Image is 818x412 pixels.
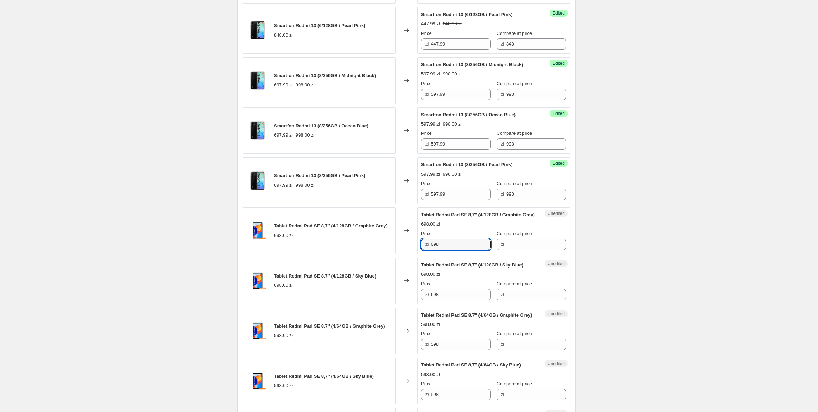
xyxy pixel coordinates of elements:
[274,123,368,128] span: Smartfon Redmi 13 (8/256GB / Ocean Blue)
[425,242,429,247] span: zł
[274,374,374,379] span: Tablet Redmi Pad SE 8,7" (4/64GB / Sky Blue)
[553,160,565,166] span: Edited
[497,31,532,36] span: Compare at price
[296,81,315,89] strike: 998.00 zł
[497,381,532,386] span: Compare at price
[425,191,429,197] span: zł
[421,81,432,86] span: Price
[501,141,504,147] span: zł
[247,320,268,342] img: RedmiPadSE87-Black-Front_1_7cbad5d1-1433-46d7-848b-ab01ea68b6d8_80x.png
[501,292,504,297] span: zł
[553,10,565,16] span: Edited
[548,361,565,366] span: Unedited
[497,331,532,336] span: Compare at price
[497,81,532,86] span: Compare at price
[501,242,504,247] span: zł
[497,181,532,186] span: Compare at price
[425,292,429,297] span: zł
[274,273,376,279] span: Tablet Redmi Pad SE 8,7" (4/128GB / Sky Blue)
[425,91,429,97] span: zł
[421,231,432,236] span: Price
[274,382,293,389] div: 598.00 zł
[443,70,462,78] strike: 998.00 zł
[501,342,504,347] span: zł
[274,223,388,228] span: Tablet Redmi Pad SE 8,7" (4/128GB / Graphite Grey)
[421,212,535,217] span: Tablet Redmi Pad SE 8,7" (4/128GB / Graphite Grey)
[421,362,521,368] span: Tablet Redmi Pad SE 8,7" (4/64GB / Sky Blue)
[421,381,432,386] span: Price
[247,70,268,91] img: 16197_Redmi13-Black-1-1600px_80x.png
[497,131,532,136] span: Compare at price
[247,20,268,41] img: 16197_Redmi13-Black-1-1600px_80x.png
[501,91,504,97] span: zł
[443,20,462,27] strike: 848.00 zł
[501,392,504,397] span: zł
[274,73,376,78] span: Smartfon Redmi 13 (8/256GB / Midnight Black)
[421,171,440,178] div: 597.99 zł
[421,112,516,117] span: Smartfon Redmi 13 (8/256GB / Ocean Blue)
[421,331,432,336] span: Price
[421,371,440,378] div: 598.00 zł
[497,231,532,236] span: Compare at price
[247,170,268,191] img: 16197_Redmi13-Black-1-1600px_80x.png
[443,121,462,128] strike: 998.00 zł
[548,261,565,266] span: Unedited
[274,182,293,189] div: 697.99 zł
[421,70,440,78] div: 597.99 zł
[274,282,293,289] div: 698.00 zł
[497,281,532,286] span: Compare at price
[501,41,504,47] span: zł
[247,270,268,291] img: RedmiPadSE87-Black-Front_1_7cbad5d1-1433-46d7-848b-ab01ea68b6d8_80x.png
[553,60,565,66] span: Edited
[421,312,532,318] span: Tablet Redmi Pad SE 8,7" (4/64GB / Graphite Grey)
[274,232,293,239] div: 698.00 zł
[274,332,293,339] div: 598.00 zł
[296,182,315,189] strike: 998.00 zł
[421,162,512,167] span: Smartfon Redmi 13 (8/256GB / Pearl Pink)
[247,120,268,141] img: 16197_Redmi13-Black-1-1600px_80x.png
[425,342,429,347] span: zł
[443,171,462,178] strike: 998.00 zł
[421,281,432,286] span: Price
[421,31,432,36] span: Price
[553,111,565,116] span: Edited
[421,181,432,186] span: Price
[425,41,429,47] span: zł
[421,20,440,27] div: 447.99 zł
[425,141,429,147] span: zł
[548,311,565,317] span: Unedited
[548,211,565,216] span: Unedited
[425,392,429,397] span: zł
[421,321,440,328] div: 598.00 zł
[274,32,293,39] div: 848.00 zł
[421,262,523,268] span: Tablet Redmi Pad SE 8,7" (4/128GB / Sky Blue)
[421,62,523,67] span: Smartfon Redmi 13 (8/256GB / Midnight Black)
[421,12,512,17] span: Smartfon Redmi 13 (6/128GB / Pearl Pink)
[421,271,440,278] div: 698.00 zł
[421,121,440,128] div: 597.99 zł
[421,131,432,136] span: Price
[501,191,504,197] span: zł
[274,132,293,139] div: 697.99 zł
[421,221,440,228] div: 698.00 zł
[247,370,268,392] img: RedmiPadSE87-Black-Front_1_7cbad5d1-1433-46d7-848b-ab01ea68b6d8_80x.png
[274,23,365,28] span: Smartfon Redmi 13 (6/128GB / Pearl Pink)
[274,173,365,178] span: Smartfon Redmi 13 (8/256GB / Pearl Pink)
[296,132,315,139] strike: 998.00 zł
[274,323,385,329] span: Tablet Redmi Pad SE 8,7" (4/64GB / Graphite Grey)
[247,220,268,241] img: RedmiPadSE87-Black-Front_1_7cbad5d1-1433-46d7-848b-ab01ea68b6d8_80x.png
[274,81,293,89] div: 697.99 zł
